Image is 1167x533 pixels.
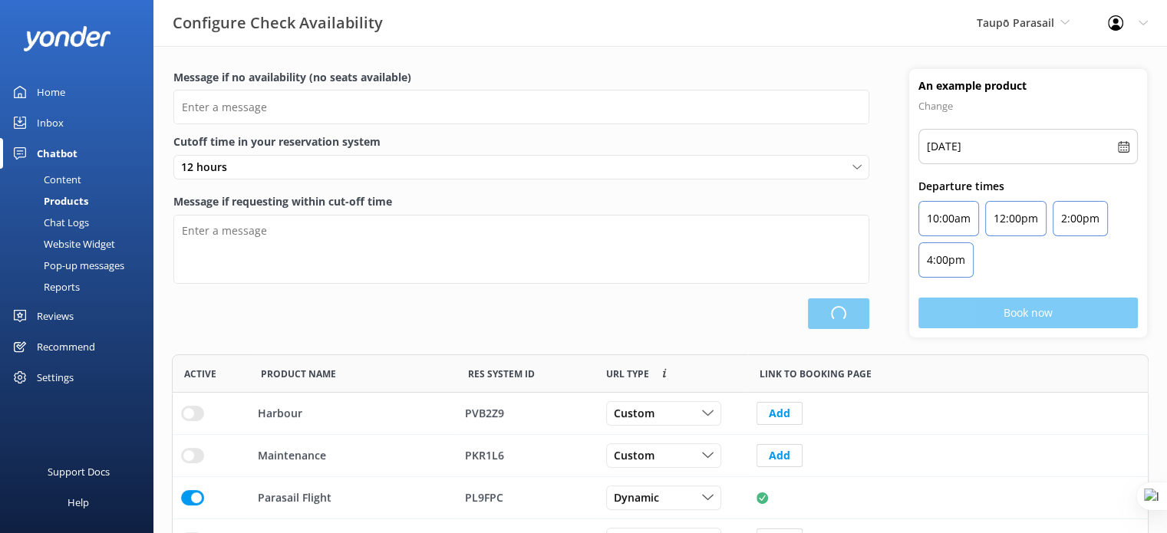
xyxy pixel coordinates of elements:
a: Pop-up messages [9,255,153,276]
span: Dynamic [614,489,668,506]
p: Parasail Flight [258,489,331,506]
div: Reports [9,276,80,298]
div: Home [37,77,65,107]
p: 4:00pm [927,251,965,269]
span: Custom [614,447,664,464]
a: Reports [9,276,153,298]
div: Reviews [37,301,74,331]
div: Content [9,169,81,190]
h3: Configure Check Availability [173,11,383,35]
span: Taupō Parasail [977,15,1054,30]
span: 12 hours [181,159,236,176]
div: PKR1L6 [465,447,586,464]
span: Custom [614,405,664,422]
span: Res System ID [468,367,535,381]
span: Active [184,367,216,381]
div: Website Widget [9,233,115,255]
a: Content [9,169,153,190]
p: 2:00pm [1061,209,1099,228]
a: Website Widget [9,233,153,255]
div: Pop-up messages [9,255,124,276]
p: Maintenance [258,447,326,464]
div: PVB2Z9 [465,405,586,422]
a: Chat Logs [9,212,153,233]
p: Departure times [918,178,1138,195]
label: Cutoff time in your reservation system [173,133,869,150]
button: Add [757,402,803,425]
div: Recommend [37,331,95,362]
p: Change [918,97,1138,115]
div: Products [9,190,88,212]
img: yonder-white-logo.png [23,26,111,51]
p: 12:00pm [994,209,1038,228]
div: Settings [37,362,74,393]
p: 10:00am [927,209,971,228]
div: row [172,435,1149,477]
p: Harbour [258,405,302,422]
div: Inbox [37,107,64,138]
div: Chatbot [37,138,77,169]
div: Chat Logs [9,212,89,233]
div: row [172,477,1149,519]
button: Add [757,444,803,467]
div: Support Docs [48,456,110,487]
span: Link to booking page [606,367,649,381]
div: Help [68,487,89,518]
p: [DATE] [927,137,961,156]
span: Link to booking page [760,367,872,381]
div: PL9FPC [465,489,586,506]
label: Message if no availability (no seats available) [173,69,869,86]
label: Message if requesting within cut-off time [173,193,869,210]
div: row [172,393,1149,435]
span: Product Name [261,367,336,381]
input: Enter a message [173,90,869,124]
a: Products [9,190,153,212]
h4: An example product [918,78,1138,94]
